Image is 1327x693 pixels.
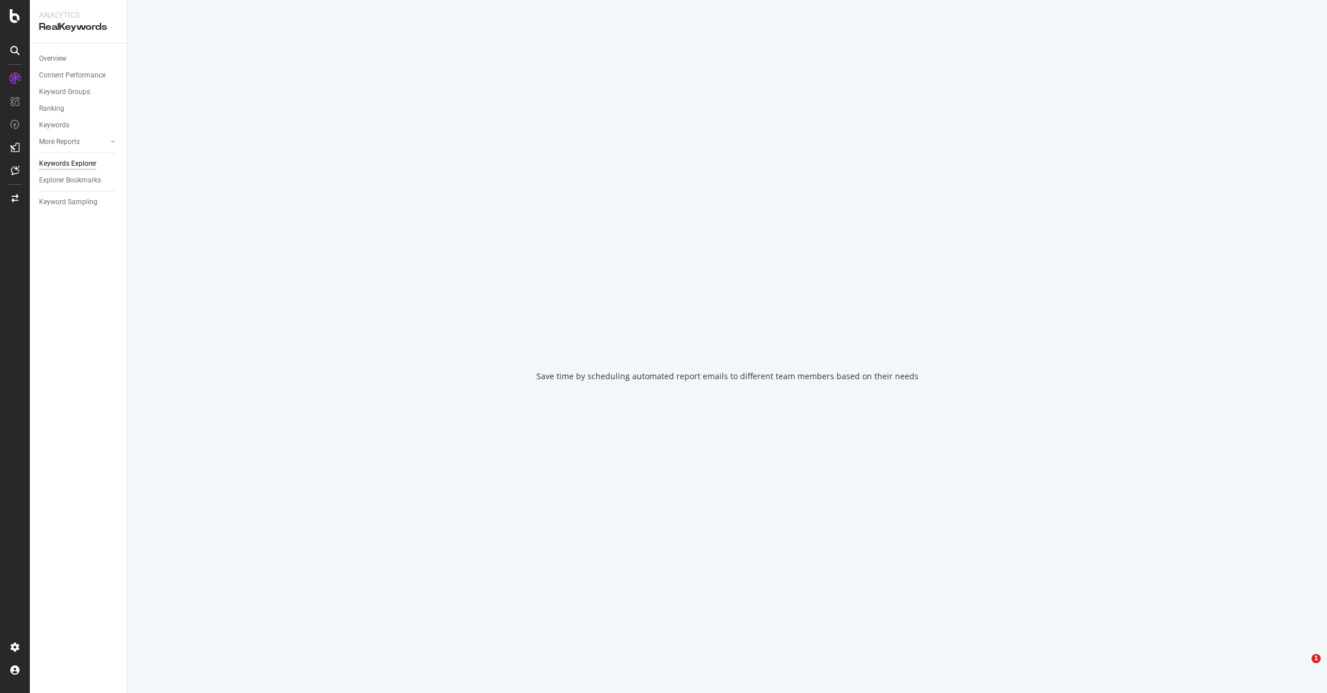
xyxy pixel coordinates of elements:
div: animation [686,311,769,352]
div: Ranking [39,103,64,115]
a: Explorer Bookmarks [39,174,119,186]
a: More Reports [39,136,107,148]
div: Explorer Bookmarks [39,174,101,186]
a: Overview [39,53,119,65]
a: Content Performance [39,69,119,81]
a: Keyword Sampling [39,196,119,208]
div: Keyword Groups [39,86,90,98]
div: Keywords Explorer [39,158,96,170]
div: Overview [39,53,67,65]
div: Content Performance [39,69,106,81]
a: Keywords Explorer [39,158,119,170]
span: 1 [1312,654,1321,663]
a: Keyword Groups [39,86,119,98]
div: RealKeywords [39,21,118,34]
a: Ranking [39,103,119,115]
div: More Reports [39,136,80,148]
div: Analytics [39,9,118,21]
div: Save time by scheduling automated report emails to different team members based on their needs [536,371,919,382]
div: Keywords [39,119,69,131]
iframe: Intercom live chat [1288,654,1316,682]
a: Keywords [39,119,119,131]
div: Keyword Sampling [39,196,98,208]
